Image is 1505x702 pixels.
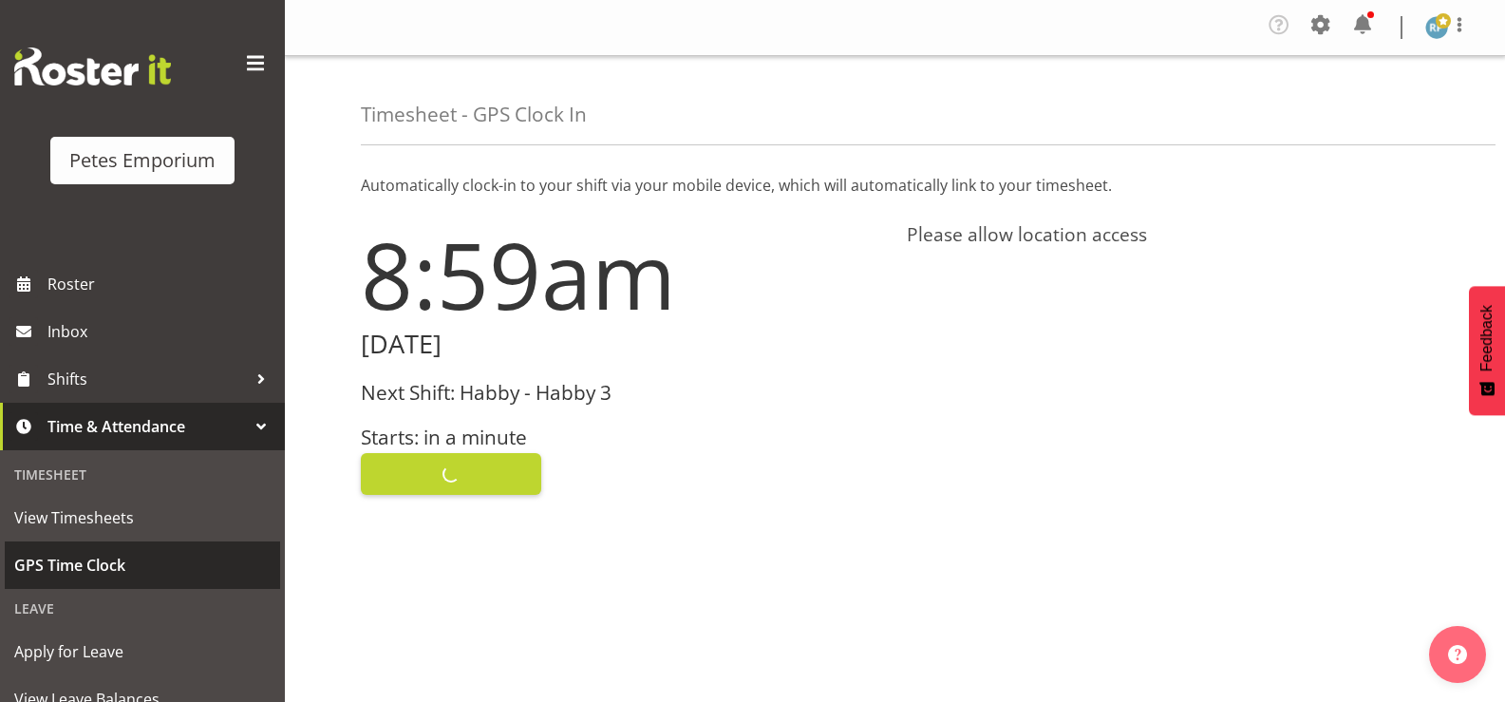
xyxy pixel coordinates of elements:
span: Shifts [47,365,247,393]
h4: Timesheet - GPS Clock In [361,104,587,125]
img: Rosterit website logo [14,47,171,85]
h2: [DATE] [361,330,884,359]
img: help-xxl-2.png [1448,645,1467,664]
span: GPS Time Clock [14,551,271,579]
a: View Timesheets [5,494,280,541]
h1: 8:59am [361,223,884,326]
span: Time & Attendance [47,412,247,441]
div: Leave [5,589,280,628]
h3: Next Shift: Habby - Habby 3 [361,382,884,404]
h4: Please allow location access [907,223,1430,246]
span: View Timesheets [14,503,271,532]
h3: Starts: in a minute [361,427,884,448]
span: Feedback [1478,305,1496,371]
a: GPS Time Clock [5,541,280,589]
span: Apply for Leave [14,637,271,666]
button: Feedback - Show survey [1469,286,1505,415]
div: Timesheet [5,455,280,494]
img: reina-puketapu721.jpg [1425,16,1448,39]
div: Petes Emporium [69,146,216,175]
span: Roster [47,270,275,298]
span: Inbox [47,317,275,346]
p: Automatically clock-in to your shift via your mobile device, which will automatically link to you... [361,174,1429,197]
a: Apply for Leave [5,628,280,675]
